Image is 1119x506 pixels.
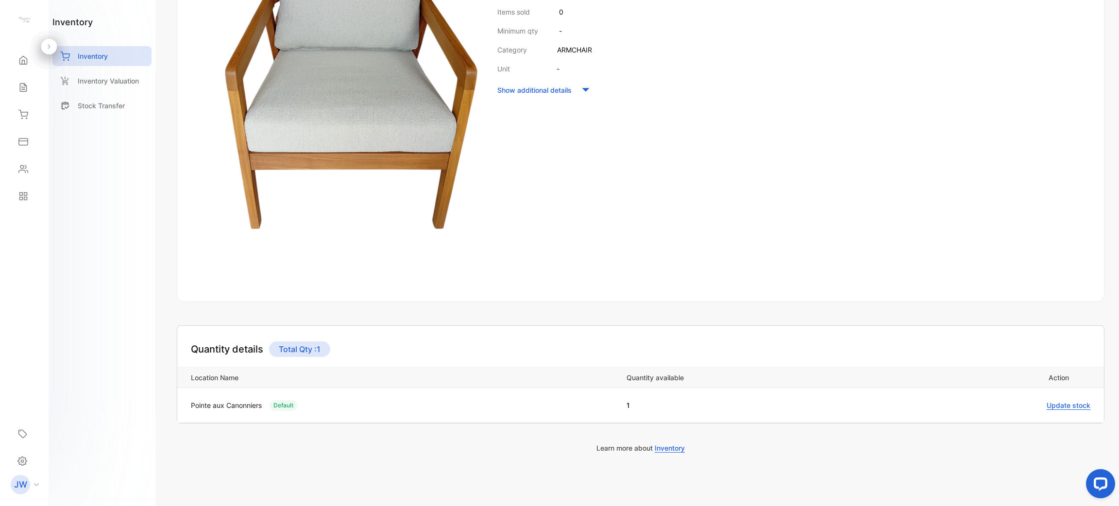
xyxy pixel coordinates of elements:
p: JW [14,478,27,491]
p: Pointe aux Canonniers [191,400,262,410]
p: - [557,64,559,74]
img: logo [17,13,32,27]
iframe: LiveChat chat widget [1078,465,1119,506]
a: Inventory [52,46,152,66]
p: Unit [497,64,510,74]
h1: inventory [52,16,93,29]
div: Default [270,400,297,411]
p: Items sold [497,7,530,17]
span: Inventory [655,444,685,453]
p: Stock Transfer [78,101,125,111]
p: Location Name [191,371,616,383]
p: Inventory Valuation [78,76,139,86]
h4: Quantity details [191,342,263,356]
p: 0 [559,7,563,17]
p: Learn more about [177,443,1104,453]
p: Quantity available [627,371,878,383]
p: Show additional details [497,85,572,95]
span: Update stock [1047,401,1090,410]
p: Minimum qty [497,26,538,36]
p: Action [892,371,1069,383]
a: Inventory Valuation [52,71,152,91]
p: 1 [627,400,878,410]
a: Stock Transfer [52,96,152,116]
p: - [559,26,562,36]
p: ARMCHAIR [557,45,592,55]
p: Inventory [78,51,108,61]
p: Total Qty : 1 [269,341,330,357]
p: Category [497,45,527,55]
